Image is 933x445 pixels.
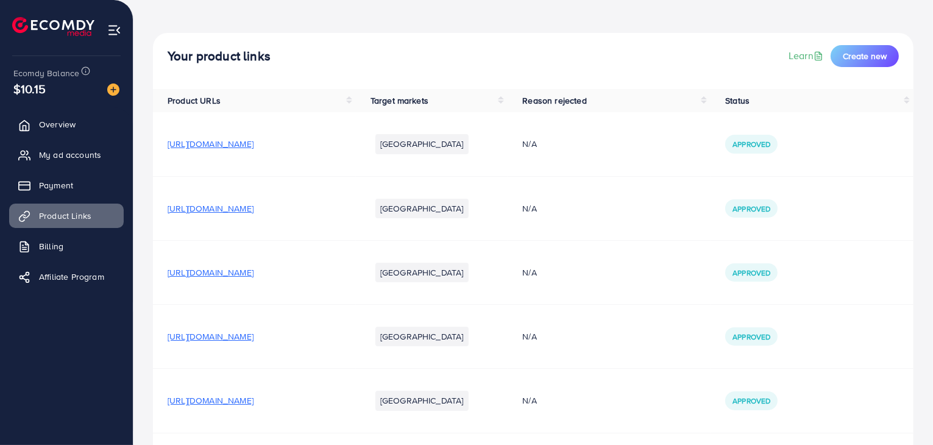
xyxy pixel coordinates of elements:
span: Reason rejected [522,94,586,107]
span: Ecomdy Balance [13,67,79,79]
span: N/A [522,394,536,407]
span: N/A [522,266,536,279]
img: logo [12,17,94,36]
li: [GEOGRAPHIC_DATA] [375,134,469,154]
li: [GEOGRAPHIC_DATA] [375,327,469,346]
span: N/A [522,202,536,215]
span: N/A [522,330,536,343]
a: Affiliate Program [9,265,124,289]
img: image [107,84,119,96]
span: Billing [39,240,63,252]
span: Create new [843,50,887,62]
li: [GEOGRAPHIC_DATA] [375,263,469,282]
a: Overview [9,112,124,137]
span: [URL][DOMAIN_NAME] [168,202,254,215]
h4: Your product links [168,49,271,64]
a: Payment [9,173,124,198]
span: Overview [39,118,76,130]
span: Product Links [39,210,91,222]
a: Billing [9,234,124,258]
span: [URL][DOMAIN_NAME] [168,266,254,279]
button: Create new [831,45,899,67]
a: Learn [789,49,826,63]
iframe: Chat [667,52,924,436]
li: [GEOGRAPHIC_DATA] [375,199,469,218]
span: Payment [39,179,73,191]
span: N/A [522,138,536,150]
span: Product URLs [168,94,221,107]
li: [GEOGRAPHIC_DATA] [375,391,469,410]
span: My ad accounts [39,149,101,161]
span: [URL][DOMAIN_NAME] [168,330,254,343]
a: My ad accounts [9,143,124,167]
a: Product Links [9,204,124,228]
img: menu [107,23,121,37]
span: [URL][DOMAIN_NAME] [168,394,254,407]
span: Affiliate Program [39,271,104,283]
span: Target markets [371,94,428,107]
span: $10.15 [13,80,46,98]
span: [URL][DOMAIN_NAME] [168,138,254,150]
